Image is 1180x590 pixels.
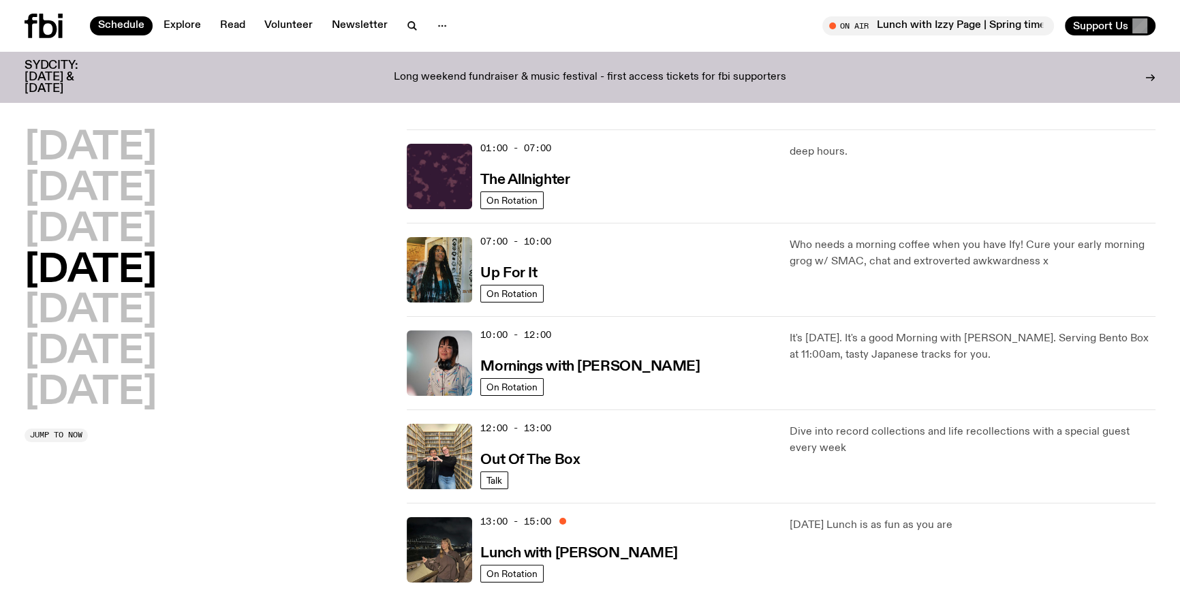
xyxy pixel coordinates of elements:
h3: Out Of The Box [480,453,580,467]
button: [DATE] [25,252,157,290]
span: 10:00 - 12:00 [480,328,551,341]
h3: Lunch with [PERSON_NAME] [480,546,677,561]
img: Ify - a Brown Skin girl with black braided twists, looking up to the side with her tongue stickin... [407,237,472,302]
a: Read [212,16,253,35]
p: Dive into record collections and life recollections with a special guest every week [790,424,1155,456]
span: 01:00 - 07:00 [480,142,551,155]
a: On Rotation [480,285,544,302]
a: Mornings with [PERSON_NAME] [480,357,700,374]
a: On Rotation [480,565,544,583]
button: On AirLunch with Izzy Page | Spring time is HERE!!!! [822,16,1054,35]
button: Support Us [1065,16,1155,35]
img: Izzy Page stands above looking down at Opera Bar. She poses in front of the Harbour Bridge in the... [407,517,472,583]
a: Out Of The Box [480,450,580,467]
a: Talk [480,471,508,489]
span: Jump to now [30,431,82,439]
h3: The Allnighter [480,173,570,187]
a: Schedule [90,16,153,35]
img: Kana Frazer is smiling at the camera with her head tilted slightly to her left. She wears big bla... [407,330,472,396]
span: 12:00 - 13:00 [480,422,551,435]
h3: Mornings with [PERSON_NAME] [480,360,700,374]
span: 07:00 - 10:00 [480,235,551,248]
span: 13:00 - 15:00 [480,515,551,528]
p: deep hours. [790,144,1155,160]
span: Support Us [1073,20,1128,32]
a: The Allnighter [480,170,570,187]
button: [DATE] [25,129,157,168]
button: [DATE] [25,374,157,412]
a: Newsletter [324,16,396,35]
a: Explore [155,16,209,35]
a: Lunch with [PERSON_NAME] [480,544,677,561]
a: Volunteer [256,16,321,35]
button: Jump to now [25,429,88,442]
p: [DATE] Lunch is as fun as you are [790,517,1155,533]
span: Talk [486,475,502,485]
p: Who needs a morning coffee when you have Ify! Cure your early morning grog w/ SMAC, chat and extr... [790,237,1155,270]
span: On Rotation [486,195,538,205]
button: [DATE] [25,292,157,330]
a: Up For It [480,264,537,281]
h3: SYDCITY: [DATE] & [DATE] [25,60,112,95]
img: Matt and Kate stand in the music library and make a heart shape with one hand each. [407,424,472,489]
h3: Up For It [480,266,537,281]
a: On Rotation [480,191,544,209]
p: Long weekend fundraiser & music festival - first access tickets for fbi supporters [394,72,786,84]
p: It's [DATE]. It's a good Morning with [PERSON_NAME]. Serving Bento Box at 11:00am, tasty Japanese... [790,330,1155,363]
button: [DATE] [25,211,157,249]
a: On Rotation [480,378,544,396]
button: [DATE] [25,333,157,371]
span: On Rotation [486,382,538,392]
span: On Rotation [486,568,538,578]
span: On Rotation [486,288,538,298]
button: [DATE] [25,170,157,208]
